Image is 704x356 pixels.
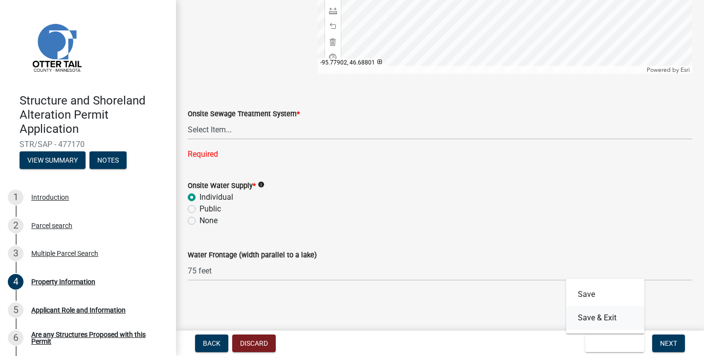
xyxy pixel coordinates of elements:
[31,278,95,285] div: Property Information
[188,183,256,189] label: Onsite Water Supply
[20,10,93,84] img: Otter Tail County, Minnesota
[188,252,317,259] label: Water Frontage (width parallel to a lake)
[20,140,156,149] span: STR/SAP - 477170
[188,111,300,118] label: Onsite Sewage Treatment System
[8,189,23,205] div: 1
[232,335,276,352] button: Discard
[203,339,220,347] span: Back
[8,218,23,233] div: 2
[681,66,690,73] a: Esri
[585,335,644,352] button: Save & Exit
[20,94,168,136] h4: Structure and Shoreland Alteration Permit Application
[566,306,644,330] button: Save & Exit
[258,181,264,188] i: info
[31,307,126,314] div: Applicant Role and Information
[8,302,23,318] div: 5
[199,191,233,203] label: Individual
[31,222,72,229] div: Parcel search
[195,335,228,352] button: Back
[31,331,160,345] div: Are any Structures Proposed with this Permit
[8,274,23,290] div: 4
[8,330,23,346] div: 6
[566,279,644,334] div: Save & Exit
[20,151,86,169] button: View Summary
[188,148,692,160] div: Required
[8,246,23,261] div: 3
[89,157,127,165] wm-modal-confirm: Notes
[20,157,86,165] wm-modal-confirm: Summary
[593,339,631,347] span: Save & Exit
[652,335,685,352] button: Next
[644,66,692,74] div: Powered by
[31,250,98,257] div: Multiple Parcel Search
[89,151,127,169] button: Notes
[31,194,69,201] div: Introduction
[199,215,218,227] label: None
[566,283,644,306] button: Save
[199,203,221,215] label: Public
[660,339,677,347] span: Next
